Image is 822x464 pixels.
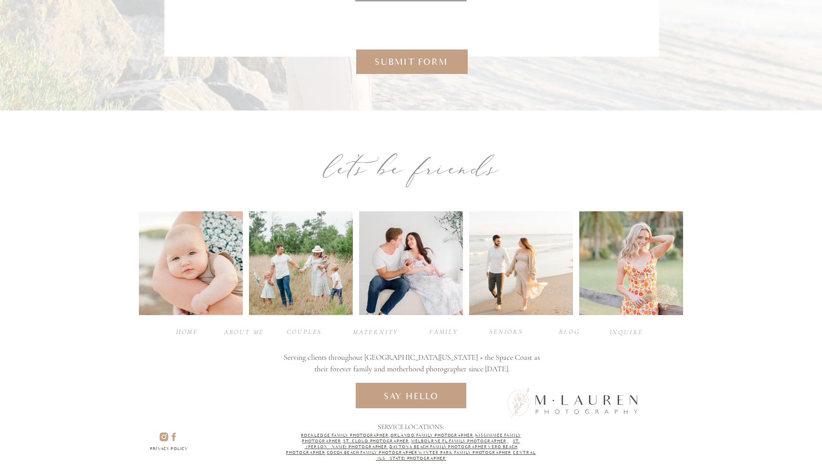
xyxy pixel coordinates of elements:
[301,433,389,438] a: Rockledge Family Photographer
[353,327,396,336] a: maternity
[411,439,509,443] a: Melbourne Fl Family Photographer,
[390,433,473,438] a: Orlando Family Photographer
[286,433,536,462] p: , , , , , , , , ,
[607,327,646,336] a: INQUIRE
[258,144,565,191] div: let’s be friends
[139,446,199,454] a: Privacy policy
[168,327,206,336] a: Home
[424,327,463,336] a: family
[370,56,452,68] a: Submit form
[375,390,447,401] a: say hello
[285,327,324,336] a: Couples
[224,327,264,336] a: about ME
[550,327,589,336] a: BLOG
[418,451,511,455] a: Winter Park Family Photographer
[487,327,525,336] a: seniors
[378,422,445,431] p: Service Locations:
[327,451,418,455] a: Cocoa Beach Family Photographer
[343,439,409,443] a: ST. CLOUD Photographer
[389,445,487,449] a: Daytona Beach Family Photographer
[281,352,543,376] h3: Serving clients throughout [GEOGRAPHIC_DATA][US_STATE] + the Space Coast as their forever family ...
